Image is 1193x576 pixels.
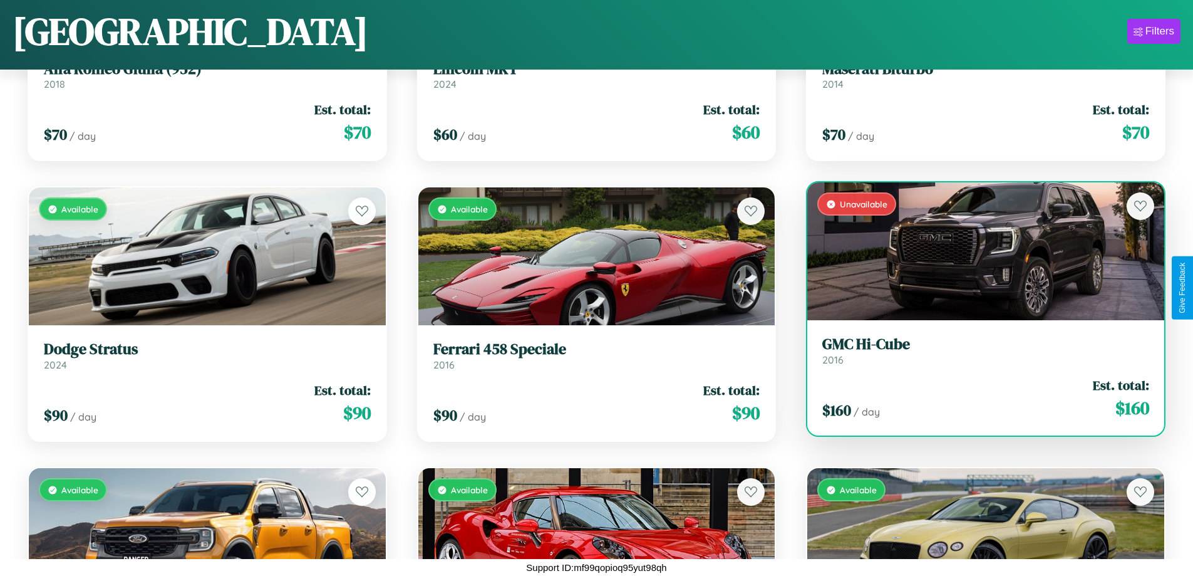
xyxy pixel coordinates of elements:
span: 2014 [822,78,844,90]
span: Est. total: [703,381,760,399]
h1: [GEOGRAPHIC_DATA] [13,6,368,57]
span: Available [451,204,488,214]
span: $ 160 [822,400,851,421]
span: / day [460,130,486,142]
span: Est. total: [1093,376,1149,394]
a: Dodge Stratus2024 [44,340,371,371]
span: Available [451,484,488,495]
span: $ 60 [732,120,760,145]
span: $ 70 [44,124,67,145]
span: Est. total: [1093,100,1149,118]
span: Est. total: [314,381,371,399]
span: $ 70 [822,124,845,145]
a: GMC Hi-Cube2016 [822,335,1149,366]
span: / day [70,411,96,423]
span: 2016 [433,359,455,371]
h3: Alfa Romeo Giulia (952) [44,60,371,78]
span: 2024 [44,359,67,371]
h3: Maserati Biturbo [822,60,1149,78]
h3: Lincoln MKT [433,60,760,78]
span: 2016 [822,353,844,366]
a: Ferrari 458 Speciale2016 [433,340,760,371]
span: Available [61,484,98,495]
a: Lincoln MKT2024 [433,60,760,91]
span: $ 70 [1122,120,1149,145]
h3: Ferrari 458 Speciale [433,340,760,359]
p: Support ID: mf99qopioq95yut98qh [526,559,666,576]
div: Give Feedback [1178,263,1187,313]
span: / day [848,130,874,142]
span: / day [854,406,880,418]
h3: Dodge Stratus [44,340,371,359]
span: $ 160 [1115,395,1149,421]
span: 2024 [433,78,457,90]
div: Filters [1145,25,1174,38]
span: 2018 [44,78,65,90]
span: $ 90 [343,401,371,426]
button: Filters [1127,19,1180,44]
a: Alfa Romeo Giulia (952)2018 [44,60,371,91]
span: / day [460,411,486,423]
span: Available [61,204,98,214]
span: $ 60 [433,124,457,145]
span: $ 90 [732,401,760,426]
span: Unavailable [840,199,887,209]
span: Est. total: [314,100,371,118]
a: Maserati Biturbo2014 [822,60,1149,91]
span: $ 90 [44,405,68,426]
h3: GMC Hi-Cube [822,335,1149,353]
span: $ 90 [433,405,457,426]
span: $ 70 [344,120,371,145]
span: / day [70,130,96,142]
span: Available [840,484,877,495]
span: Est. total: [703,100,760,118]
